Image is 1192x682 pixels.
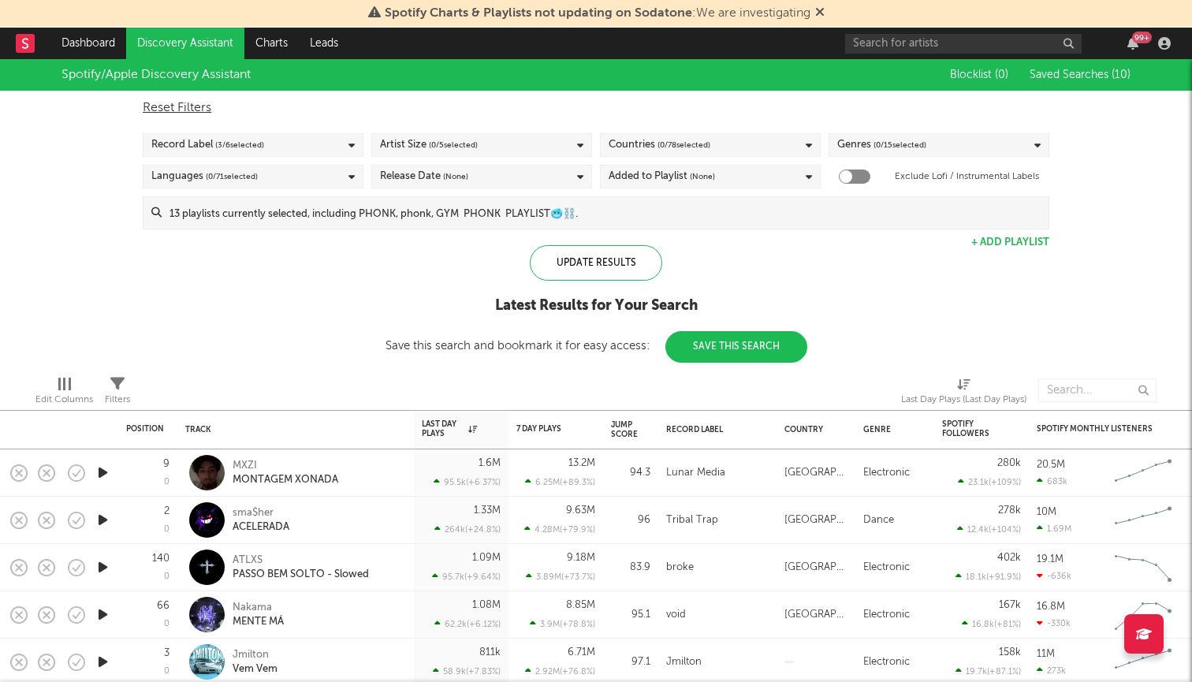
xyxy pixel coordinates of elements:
div: 0 [164,525,169,534]
div: Edit Columns [35,390,93,409]
a: Discovery Assistant [126,28,244,59]
div: Countries [609,136,710,155]
div: 1.08M [472,600,501,610]
div: 23.1k ( +109 % ) [958,477,1021,487]
div: MONTAGEM XONADA [233,473,338,487]
span: Saved Searches [1030,69,1131,80]
button: 99+ [1127,37,1138,50]
div: 19.1M [1037,554,1063,565]
div: Track [185,425,398,434]
div: Last Day Plays (Last Day Plays) [901,390,1026,409]
div: 95.7k ( +9.64 % ) [432,572,501,582]
div: Electronic [863,464,910,483]
div: Country [784,425,840,434]
div: 18.1k ( +91.9 % ) [955,572,1021,582]
div: MENTE MÁ [233,615,284,629]
button: Saved Searches (10) [1025,69,1131,81]
div: Save this search and bookmark it for easy access: [386,340,807,352]
div: Release Date [380,167,468,186]
div: 280k [997,458,1021,468]
div: Record Label [666,425,761,434]
span: ( 0 ) [995,69,1008,80]
div: 4.28M ( +79.9 % ) [524,524,595,535]
div: 7 Day Plays [516,424,572,434]
a: Charts [244,28,299,59]
span: ( 0 / 71 selected) [206,167,258,186]
button: Save This Search [665,331,807,363]
div: Tribal Trap [666,511,718,530]
div: MXZI [233,459,338,473]
div: 1.33M [474,505,501,516]
div: Filters [105,371,130,416]
div: 97.1 [611,653,650,672]
div: Spotify/Apple Discovery Assistant [61,65,251,84]
div: Jmilton [666,653,702,672]
div: [GEOGRAPHIC_DATA] [784,606,847,624]
div: 2.92M ( +76.8 % ) [525,666,595,676]
span: ( 10 ) [1112,69,1131,80]
div: 0 [164,620,169,628]
span: Spotify Charts & Playlists not updating on Sodatone [385,7,692,20]
div: 11M [1037,649,1055,659]
div: 2 [164,506,169,516]
svg: Chart title [1108,643,1179,682]
a: JmiltonVem Vem [233,648,278,676]
div: Jmilton [233,648,278,662]
a: sma$herACELERADA [233,506,289,535]
div: 3.9M ( +78.8 % ) [530,619,595,629]
div: [GEOGRAPHIC_DATA] [784,464,847,483]
span: ( 0 / 15 selected) [874,136,926,155]
a: MXZIMONTAGEM XONADA [233,459,338,487]
div: 0 [164,572,169,581]
span: (None) [443,167,468,186]
div: 402k [997,553,1021,563]
div: Lunar Media [666,464,725,483]
span: ( 3 / 6 selected) [215,136,264,155]
div: Electronic [863,653,910,672]
div: 3 [164,648,169,658]
div: -330k [1037,618,1071,628]
div: 99 + [1132,32,1152,43]
div: Edit Columns [35,371,93,416]
div: Added to Playlist [609,167,715,186]
div: Spotify Followers [942,419,997,438]
div: 167k [999,600,1021,610]
span: (None) [690,167,715,186]
div: 1.69M [1037,524,1071,534]
div: Jump Score [611,420,638,439]
div: 264k ( +24.8 % ) [434,524,501,535]
div: 273k [1037,665,1066,676]
div: 9.18M [567,553,595,563]
div: 13.2M [568,458,595,468]
div: 811k [479,647,501,658]
div: Position [126,424,164,434]
span: Blocklist [950,69,1008,80]
div: 58.9k ( +7.83 % ) [433,666,501,676]
div: 140 [152,553,169,564]
div: Record Label [151,136,264,155]
div: 95.5k ( +6.37 % ) [434,477,501,487]
div: ATLXS [233,553,369,568]
div: 8.85M [566,600,595,610]
a: ATLXSPASSO BEM SOLTO - Slowed [233,553,369,582]
div: Artist Size [380,136,478,155]
svg: Chart title [1108,453,1179,493]
div: 66 [157,601,169,611]
div: 96 [611,511,650,530]
div: 83.9 [611,558,650,577]
div: 9.63M [566,505,595,516]
div: 16.8M [1037,602,1065,612]
div: 0 [164,667,169,676]
span: Dismiss [815,7,825,20]
div: Nakama [233,601,284,615]
div: 0 [164,478,169,486]
div: Languages [151,167,258,186]
span: ( 0 / 5 selected) [429,136,478,155]
div: 1.6M [479,458,501,468]
div: -636k [1037,571,1071,581]
div: 62.2k ( +6.12 % ) [434,619,501,629]
input: Search... [1038,378,1157,402]
div: 683k [1037,476,1067,486]
div: Genre [863,425,918,434]
div: 1.09M [472,553,501,563]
